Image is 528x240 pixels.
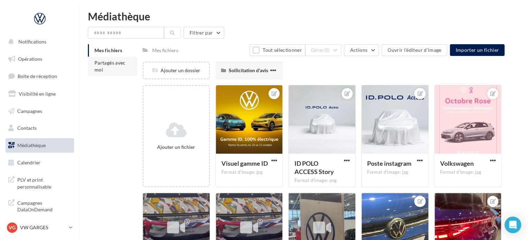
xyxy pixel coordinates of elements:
[324,47,330,53] span: (0)
[4,138,75,153] a: Médiathèque
[440,169,496,175] div: Format d'image: jpg
[4,52,75,66] a: Opérations
[294,160,334,175] span: ID POLO ACCESS Story
[450,44,504,56] button: Importer un fichier
[4,69,75,84] a: Boîte de réception
[94,47,122,53] span: Mes fichiers
[18,39,46,45] span: Notifications
[249,44,305,56] button: Tout sélectionner
[367,169,423,175] div: Format d'image: jpg
[504,217,521,233] div: Open Intercom Messenger
[183,27,224,39] button: Filtrer par
[4,35,73,49] button: Notifications
[88,11,520,21] div: Médiathèque
[17,142,46,148] span: Médiathèque
[221,169,277,175] div: Format d'image: jpg
[4,172,75,193] a: PLV et print personnalisable
[17,198,71,213] span: Campagnes DataOnDemand
[18,73,57,79] span: Boîte de réception
[17,125,37,131] span: Contacts
[229,67,268,73] span: Sollicitation d'avis
[4,87,75,101] a: Visibilité en ligne
[20,224,66,231] p: VW GARGES
[294,177,350,184] div: Format d'image: png
[4,195,75,216] a: Campagnes DataOnDemand
[344,44,379,56] button: Actions
[382,44,447,56] button: Ouvrir l'éditeur d'image
[94,60,126,73] span: Partagés avec moi
[305,44,342,56] button: Gérer(0)
[17,175,71,190] span: PLV et print personnalisable
[350,47,367,53] span: Actions
[9,224,16,231] span: VG
[17,160,40,165] span: Calendrier
[367,160,411,167] span: Poste instagram
[440,160,474,167] span: Volkswagen
[4,121,75,135] a: Contacts
[18,56,42,62] span: Opérations
[17,108,42,114] span: Campagnes
[4,155,75,170] a: Calendrier
[221,160,268,167] span: Visuel gamme ID
[146,144,206,151] div: Ajouter un fichier
[455,47,499,53] span: Importer un fichier
[144,67,209,74] div: Ajouter un dossier
[19,91,56,97] span: Visibilité en ligne
[6,221,74,234] a: VG VW GARGES
[4,104,75,118] a: Campagnes
[152,47,178,54] div: Mes fichiers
